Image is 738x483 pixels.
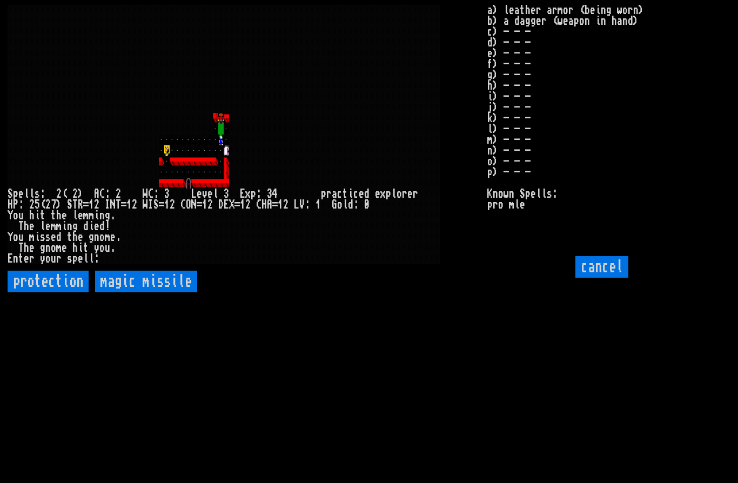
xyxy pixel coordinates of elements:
div: r [326,189,332,199]
div: 2 [116,189,121,199]
div: i [89,221,94,232]
div: = [83,199,89,210]
div: g [105,210,110,221]
div: A [267,199,272,210]
div: 3 [164,189,170,199]
div: i [94,210,99,221]
div: a [332,189,337,199]
div: C [99,189,105,199]
div: o [99,243,105,253]
div: . [110,210,116,221]
div: 1 [316,199,321,210]
div: p [13,189,18,199]
div: 1 [240,199,245,210]
div: 0 [364,199,370,210]
div: T [18,221,24,232]
div: l [83,253,89,264]
div: P [13,199,18,210]
div: S [67,199,72,210]
div: i [35,232,40,243]
div: = [121,199,126,210]
div: ( [40,199,45,210]
div: h [72,232,78,243]
div: i [35,210,40,221]
div: S [8,189,13,199]
div: r [29,253,35,264]
div: 2 [45,199,51,210]
div: V [299,199,305,210]
div: = [234,199,240,210]
div: ) [56,199,62,210]
div: 2 [283,199,289,210]
div: = [159,199,164,210]
div: d [348,199,353,210]
div: t [51,210,56,221]
div: : [305,199,310,210]
div: T [72,199,78,210]
div: E [8,253,13,264]
div: e [207,189,213,199]
div: G [332,199,337,210]
div: e [24,253,29,264]
div: : [105,189,110,199]
div: l [24,189,29,199]
div: e [62,243,67,253]
div: c [337,189,343,199]
input: cancel [575,256,628,278]
div: 2 [132,199,137,210]
div: T [116,199,121,210]
div: l [213,189,218,199]
div: r [413,189,418,199]
div: h [29,210,35,221]
div: o [13,232,18,243]
div: 5 [35,199,40,210]
div: o [99,232,105,243]
div: e [29,243,35,253]
div: 2 [72,189,78,199]
div: u [51,253,56,264]
div: h [24,243,29,253]
div: s [40,232,45,243]
div: i [62,221,67,232]
div: 1 [89,199,94,210]
div: l [89,253,94,264]
div: g [89,232,94,243]
div: m [56,221,62,232]
stats: a) leather armor (being worn) b) a dagger (weapon in hand) c) - - - d) - - - e) - - - f) - - - g)... [487,5,731,150]
div: i [78,243,83,253]
div: 7 [51,199,56,210]
input: magic missile [95,271,197,292]
div: : [40,189,45,199]
div: l [343,199,348,210]
div: v [202,189,207,199]
div: h [72,243,78,253]
div: T [18,243,24,253]
div: l [72,210,78,221]
div: 1 [126,199,132,210]
div: : [256,189,261,199]
input: protection [8,271,89,292]
div: C [180,199,186,210]
div: t [343,189,348,199]
div: n [94,232,99,243]
div: : [94,253,99,264]
div: t [40,210,45,221]
div: e [94,221,99,232]
div: 2 [207,199,213,210]
div: t [67,232,72,243]
div: u [105,243,110,253]
div: 2 [56,189,62,199]
div: e [45,221,51,232]
div: e [18,189,24,199]
div: m [83,210,89,221]
div: d [99,221,105,232]
div: n [67,221,72,232]
div: : [18,199,24,210]
div: E [224,199,229,210]
div: d [364,189,370,199]
div: m [29,232,35,243]
div: g [72,221,78,232]
div: l [391,189,397,199]
div: e [29,221,35,232]
div: x [245,189,251,199]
